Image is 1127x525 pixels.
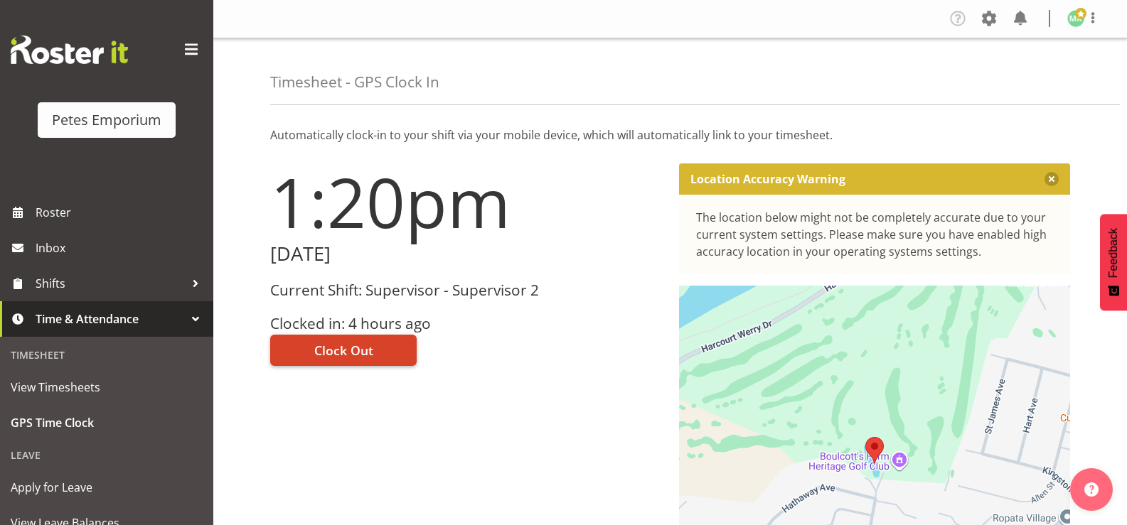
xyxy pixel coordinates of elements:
[270,163,662,240] h1: 1:20pm
[11,412,203,433] span: GPS Time Clock
[4,369,210,405] a: View Timesheets
[4,405,210,440] a: GPS Time Clock
[36,237,206,259] span: Inbox
[270,243,662,265] h2: [DATE]
[1100,214,1127,310] button: Feedback - Show survey
[11,36,128,64] img: Rosterit website logo
[1107,228,1120,278] span: Feedback
[52,109,161,131] div: Petes Emporium
[36,273,185,294] span: Shifts
[270,335,417,366] button: Clock Out
[11,377,203,398] span: View Timesheets
[4,440,210,470] div: Leave
[36,202,206,223] span: Roster
[1045,172,1059,186] button: Close message
[270,74,439,90] h4: Timesheet - GPS Clock In
[696,209,1054,260] div: The location below might not be completely accurate due to your current system settings. Please m...
[270,126,1070,144] p: Automatically clock-in to your shift via your mobile device, which will automatically link to you...
[36,308,185,330] span: Time & Attendance
[4,340,210,369] div: Timesheet
[270,282,662,298] h3: Current Shift: Supervisor - Supervisor 2
[1084,482,1099,497] img: help-xxl-2.png
[270,315,662,332] h3: Clocked in: 4 hours ago
[314,341,373,359] span: Clock Out
[11,477,203,498] span: Apply for Leave
[690,172,845,186] p: Location Accuracy Warning
[1067,10,1084,27] img: melanie-richardson713.jpg
[4,470,210,505] a: Apply for Leave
